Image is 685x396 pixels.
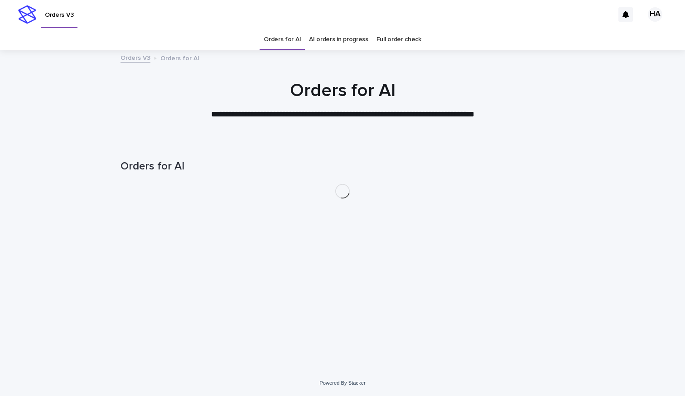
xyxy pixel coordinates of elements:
p: Orders for AI [160,53,199,63]
a: Orders for AI [264,29,301,50]
h1: Orders for AI [121,80,564,101]
img: stacker-logo-s-only.png [18,5,36,24]
a: AI orders in progress [309,29,368,50]
a: Powered By Stacker [319,380,365,386]
div: HA [648,7,662,22]
a: Orders V3 [121,52,150,63]
h1: Orders for AI [121,160,564,173]
a: Full order check [376,29,421,50]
